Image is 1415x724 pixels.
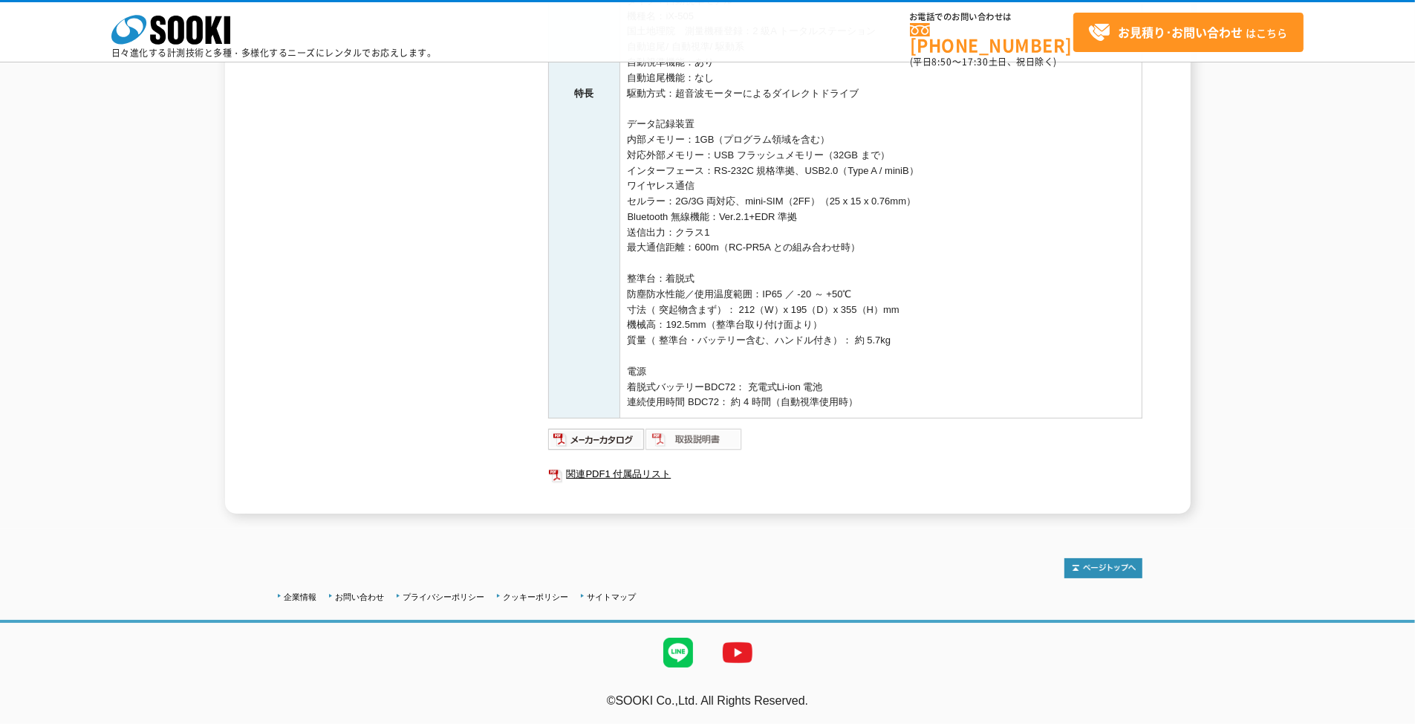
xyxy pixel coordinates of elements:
[336,592,385,601] a: お問い合わせ
[1064,558,1142,578] img: トップページへ
[1118,23,1243,41] strong: お見積り･お問い合わせ
[284,592,317,601] a: 企業情報
[588,592,637,601] a: サイトマップ
[932,55,953,68] span: 8:50
[910,55,1057,68] span: (平日 ～ 土日、祝日除く)
[645,437,743,448] a: 取扱説明書
[1088,22,1287,44] span: はこちら
[1073,13,1304,52] a: お見積り･お問い合わせはこちら
[1358,710,1415,723] a: テストMail
[111,48,437,57] p: 日々進化する計測技術と多種・多様化するニーズにレンタルでお応えします。
[708,623,767,682] img: YouTube
[403,592,485,601] a: プライバシーポリシー
[910,13,1073,22] span: お電話でのお問い合わせは
[910,23,1073,54] a: [PHONE_NUMBER]
[548,465,1142,484] a: 関連PDF1 付属品リスト
[504,592,569,601] a: クッキーポリシー
[548,427,645,451] img: メーカーカタログ
[548,437,645,448] a: メーカーカタログ
[648,623,708,682] img: LINE
[645,427,743,451] img: 取扱説明書
[962,55,989,68] span: 17:30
